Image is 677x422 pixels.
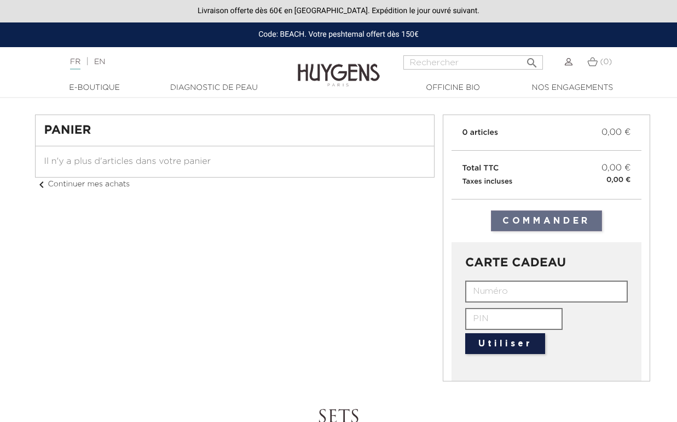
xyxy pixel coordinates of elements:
a: FR [70,58,80,70]
span: Il n'y a plus d'articles dans votre panier [44,157,211,166]
img: Huygens [298,46,380,88]
button:  [522,52,542,67]
input: Numéro [465,281,628,303]
input: Rechercher [403,55,543,70]
span: Total TTC [462,164,499,172]
input: PIN [465,308,563,330]
a: E-Boutique [40,82,149,94]
button: Utiliser [465,333,545,354]
small: Taxes incluses [462,178,513,185]
a: chevron_leftContinuer mes achats [35,180,130,188]
span: 0,00 € [601,126,630,139]
button: Commander [491,210,602,231]
div: | [65,55,274,69]
h3: CARTE CADEAU [465,256,628,270]
small: 0,00 € [606,175,630,186]
a: EN [94,58,105,66]
a: Diagnostic de peau [159,82,269,94]
span: 0 articles [462,129,499,136]
span: 0,00 € [601,162,630,175]
h1: Panier [44,124,425,137]
a: Officine Bio [398,82,508,94]
i: chevron_left [35,178,48,191]
i:  [525,53,539,66]
span: (0) [600,58,612,66]
a: Nos engagements [518,82,627,94]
